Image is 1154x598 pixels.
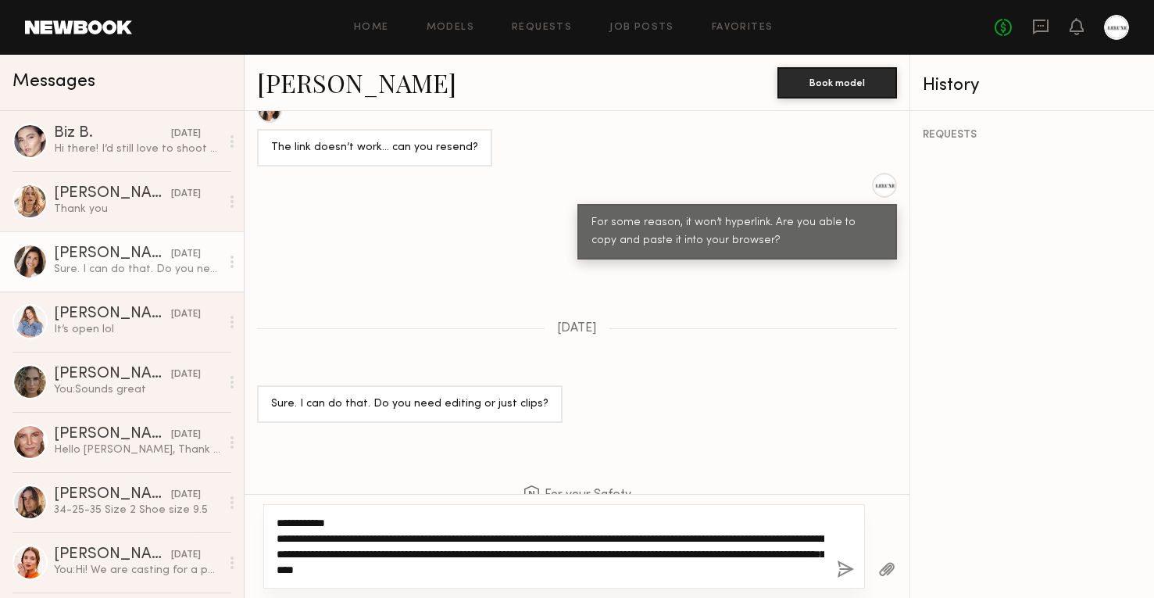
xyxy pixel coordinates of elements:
div: 34-25-35 Size 2 Shoe size 9.5 [54,503,220,517]
div: [PERSON_NAME] [54,186,171,202]
div: Hello [PERSON_NAME], Thank you very much for your email! I would love to, but I will be out of to... [54,442,220,457]
a: Job Posts [609,23,674,33]
div: [PERSON_NAME] [54,427,171,442]
a: Home [354,23,389,33]
div: [DATE] [171,187,201,202]
div: [DATE] [171,488,201,503]
div: [DATE] [171,247,201,262]
a: Favorites [712,23,774,33]
div: [PERSON_NAME] [54,487,171,503]
div: For some reason, it won’t hyperlink. Are you able to copy and paste it into your browser? [591,214,883,250]
span: [DATE] [557,322,597,335]
div: [PERSON_NAME] [54,246,171,262]
span: For your Safety [523,485,631,505]
div: It’s open lol [54,322,220,337]
div: [DATE] [171,367,201,382]
div: [PERSON_NAME] [54,547,171,563]
div: [PERSON_NAME] [54,306,171,322]
a: [PERSON_NAME] [257,66,456,99]
div: [DATE] [171,428,201,442]
div: Biz B. [54,126,171,141]
div: Sure. I can do that. Do you need editing or just clips? [54,262,220,277]
div: Sure. I can do that. Do you need editing or just clips? [271,396,548,414]
div: Hi there! I’d still love to shoot with you in the future, I hope everything is going great. 😊 [54,141,220,156]
div: Thank you [54,202,220,217]
div: The link doesn’t work… can you resend? [271,139,478,157]
div: REQUESTS [923,130,1141,141]
div: [DATE] [171,307,201,322]
div: [DATE] [171,548,201,563]
a: Models [427,23,474,33]
a: Requests [512,23,572,33]
div: You: Sounds great [54,382,220,397]
span: Messages [13,73,95,91]
div: [PERSON_NAME] [54,367,171,382]
div: [DATE] [171,127,201,141]
div: You: Hi! We are casting for a photo shoot [DATE][DATE] 9-12 DTLA. We are casting [DATE] in [GEOGR... [54,563,220,578]
a: Book model [777,75,897,88]
button: Book model [777,67,897,98]
div: History [923,77,1141,95]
